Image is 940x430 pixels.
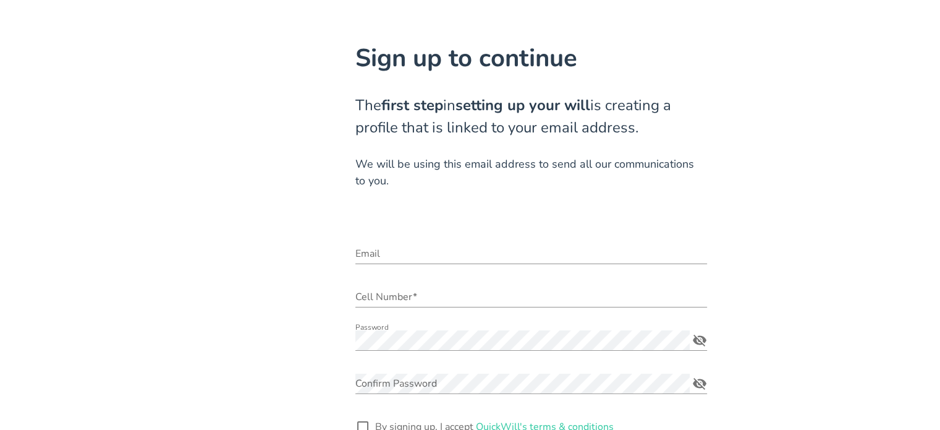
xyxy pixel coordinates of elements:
strong: first step [381,95,443,115]
p: We will be using this email address to send all our communications to you. [355,156,707,189]
label: Password [355,323,388,332]
button: Password appended action [688,332,711,348]
p: The in is creating a profile that is linked to your email address. [355,94,707,139]
h2: Sign up to continue [355,40,707,77]
button: Confirm Password appended action [688,376,711,392]
strong: setting up your will [455,95,590,115]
